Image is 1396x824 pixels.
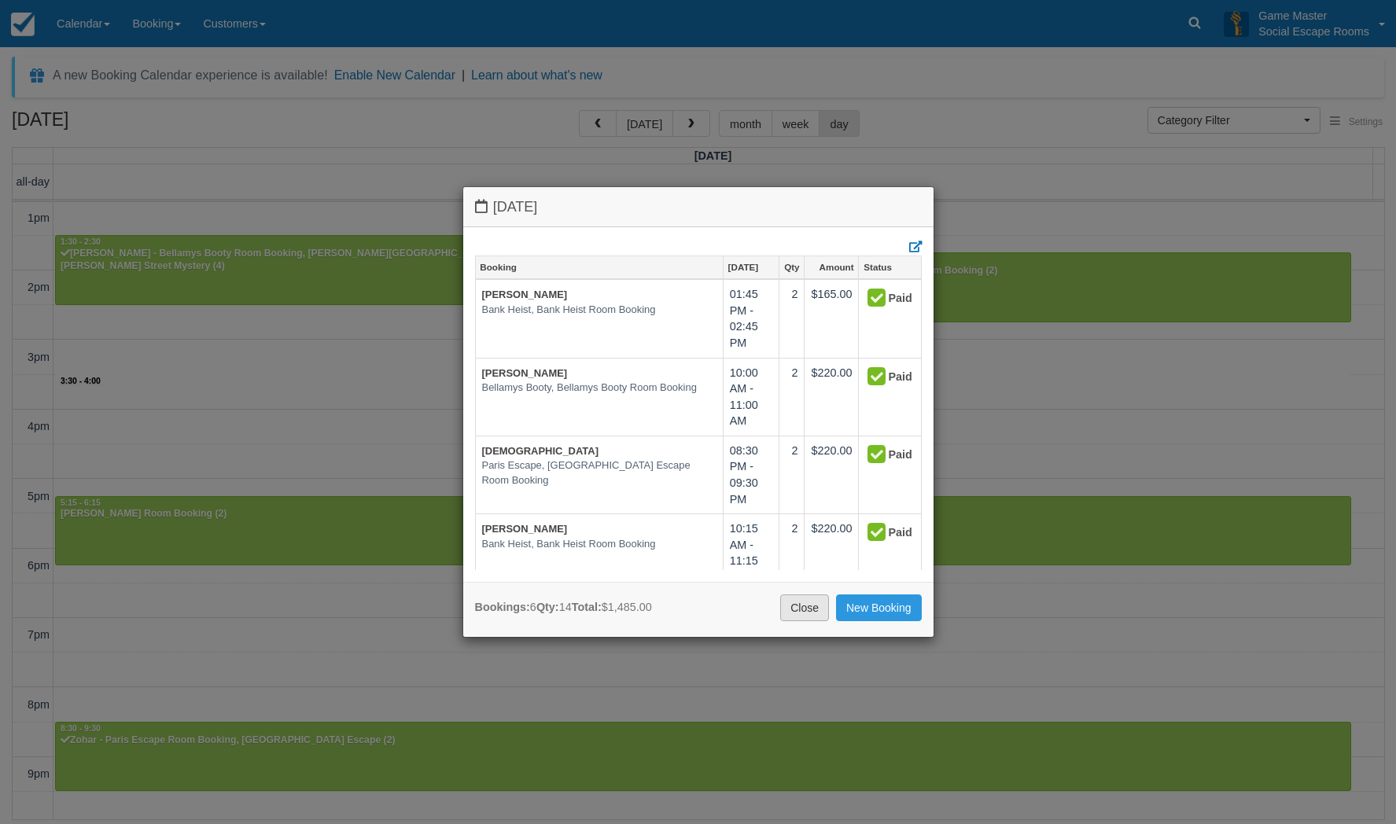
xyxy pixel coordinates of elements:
[865,521,901,546] div: Paid
[805,514,859,592] td: $220.00
[475,601,530,613] strong: Bookings:
[779,279,805,358] td: 2
[805,436,859,513] td: $220.00
[779,436,805,513] td: 2
[475,599,652,616] div: 6 14 $1,485.00
[805,256,858,278] a: Amount
[482,537,716,552] em: Bank Heist, Bank Heist Room Booking
[482,445,599,457] a: [DEMOGRAPHIC_DATA]
[779,256,804,278] a: Qty
[865,365,901,390] div: Paid
[482,289,568,300] a: [PERSON_NAME]
[482,381,716,395] em: Bellamys Booty, Bellamys Booty Room Booking
[836,594,922,621] a: New Booking
[859,256,920,278] a: Status
[475,199,922,215] h4: [DATE]
[865,286,901,311] div: Paid
[779,514,805,592] td: 2
[805,358,859,436] td: $220.00
[865,443,901,468] div: Paid
[780,594,829,621] a: Close
[805,279,859,358] td: $165.00
[779,358,805,436] td: 2
[723,514,779,592] td: 10:15 AM - 11:15 AM
[723,436,779,513] td: 08:30 PM - 09:30 PM
[482,303,716,318] em: Bank Heist, Bank Heist Room Booking
[476,256,723,278] a: Booking
[482,458,716,487] em: Paris Escape, [GEOGRAPHIC_DATA] Escape Room Booking
[536,601,559,613] strong: Qty:
[724,256,779,278] a: [DATE]
[572,601,602,613] strong: Total:
[723,358,779,436] td: 10:00 AM - 11:00 AM
[482,367,568,379] a: [PERSON_NAME]
[723,279,779,358] td: 01:45 PM - 02:45 PM
[482,523,568,535] a: [PERSON_NAME]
